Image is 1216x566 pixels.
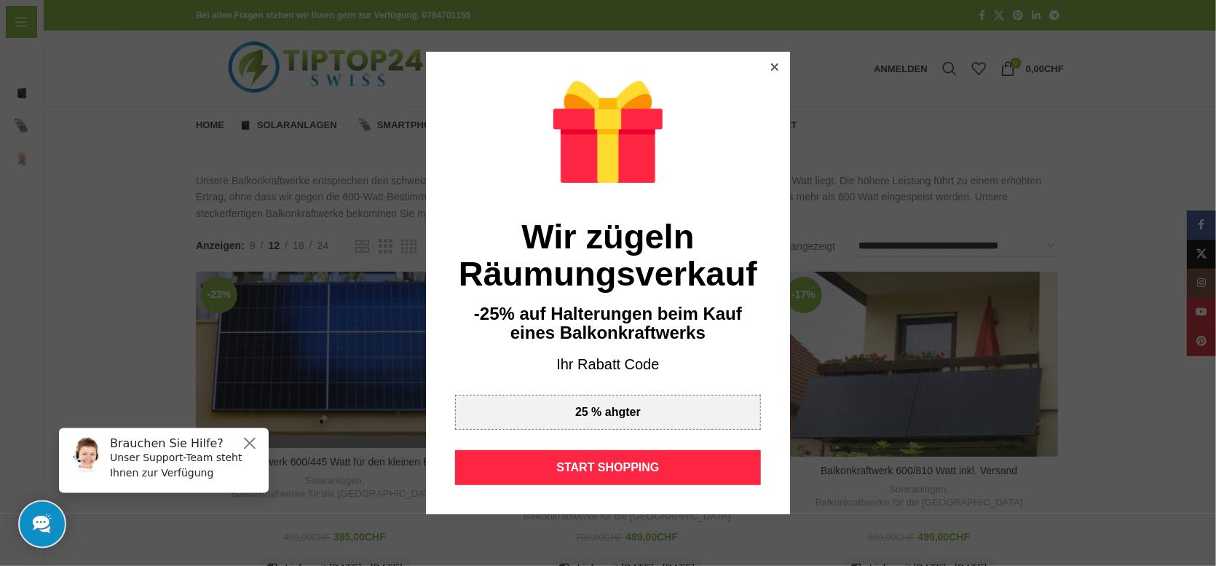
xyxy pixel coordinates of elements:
[455,450,761,485] div: START SHOPPING
[455,355,761,375] div: Ihr Rabatt Code
[63,20,213,34] h6: Brauchen Sie Hilfe?
[575,406,641,418] div: 25 % ahgter
[455,304,761,343] div: -25% auf Halterungen beim Kauf eines Balkonkraftwerks
[194,18,211,36] button: Close
[63,34,213,65] p: Unser Support-Team steht Ihnen zur Verfügung
[455,395,761,430] div: 25 % ahgter
[20,20,57,57] img: Customer service
[455,218,761,293] div: Wir zügeln Räumungsverkauf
